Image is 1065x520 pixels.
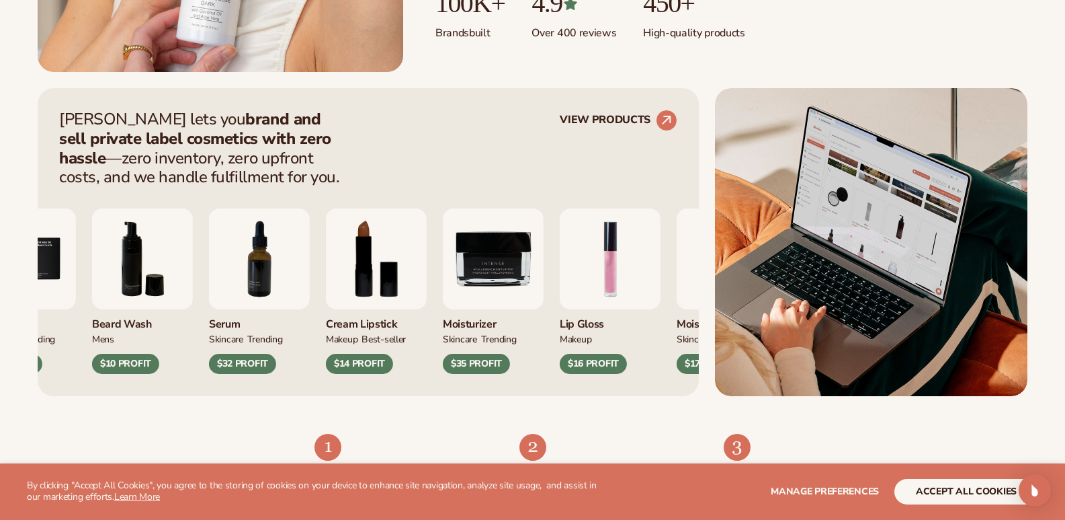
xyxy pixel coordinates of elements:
a: VIEW PRODUCTS [560,110,677,131]
div: Serum [209,309,310,332]
div: TRENDING [247,332,283,346]
img: Luxury cream lipstick. [326,209,427,309]
div: Lip Gloss [560,309,661,332]
img: Collagen and retinol serum. [209,209,310,309]
div: mens [92,332,114,346]
div: SKINCARE [443,332,477,346]
div: TRENDING [481,332,517,346]
div: Beard Wash [92,309,193,332]
p: Over 400 reviews [531,18,616,40]
div: 1 / 9 [560,209,661,374]
img: Moisturizing lotion. [677,209,777,309]
div: 7 / 9 [209,209,310,374]
img: Foaming beard wash. [92,209,193,309]
p: Brands built [435,18,505,40]
span: Manage preferences [771,485,879,498]
div: $10 PROFIT [92,354,159,374]
img: Moisturizer. [443,209,544,309]
img: Shopify Image 7 [314,434,341,461]
strong: brand and sell private label cosmetics with zero hassle [59,108,331,169]
p: High-quality products [643,18,744,40]
div: SKINCARE [209,332,243,346]
button: Manage preferences [771,479,879,505]
div: Moisturizer [677,309,777,332]
div: $14 PROFIT [326,354,393,374]
div: 6 / 9 [92,209,193,374]
div: 9 / 9 [443,209,544,374]
img: Shopify Image 8 [519,434,546,461]
div: MAKEUP [560,332,591,346]
div: 8 / 9 [326,209,427,374]
img: Shopify Image 5 [715,88,1027,396]
div: $32 PROFIT [209,354,276,374]
div: MAKEUP [326,332,357,346]
a: Learn More [114,490,160,503]
div: Open Intercom Messenger [1019,474,1051,507]
div: $16 PROFIT [560,354,627,374]
img: Shopify Image 9 [724,434,751,461]
div: Cream Lipstick [326,309,427,332]
div: TRENDING [19,332,55,346]
div: SKINCARE [677,332,711,346]
div: $17 PROFIT [677,354,744,374]
p: [PERSON_NAME] lets you —zero inventory, zero upfront costs, and we handle fulfillment for you. [59,110,348,187]
button: accept all cookies [894,479,1038,505]
img: Pink lip gloss. [560,209,661,309]
p: By clicking "Accept All Cookies", you agree to the storing of cookies on your device to enhance s... [27,480,598,503]
div: BEST-SELLER [361,332,406,346]
div: 2 / 9 [677,209,777,374]
div: Moisturizer [443,309,544,332]
div: $35 PROFIT [443,354,510,374]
